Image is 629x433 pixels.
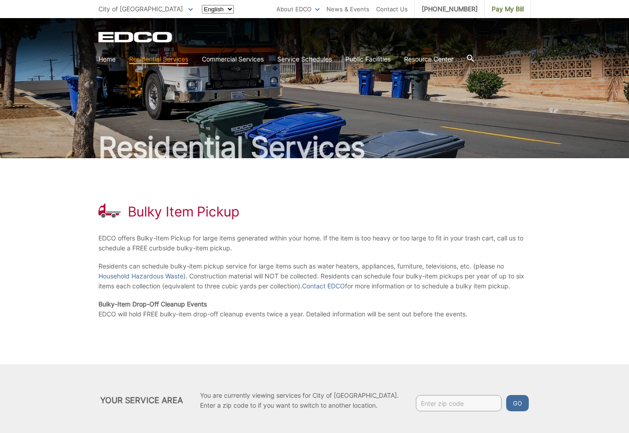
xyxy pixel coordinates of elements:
[345,54,391,64] a: Public Facilities
[416,395,502,411] input: Enter zip code
[98,300,207,308] strong: Bulky-Item Drop-Off Cleanup Events
[492,4,524,14] span: Pay My Bill
[326,4,369,14] a: News & Events
[98,133,531,162] h2: Residential Services
[100,395,183,405] h2: Your Service Area
[98,233,531,253] p: EDCO offers Bulky-Item Pickup for large items generated within your home. If the item is too heav...
[98,54,116,64] a: Home
[200,391,399,410] p: You are currently viewing services for City of [GEOGRAPHIC_DATA]. Enter a zip code to if you want...
[276,4,320,14] a: About EDCO
[129,54,188,64] a: Residential Services
[98,32,173,42] a: EDCD logo. Return to the homepage.
[302,281,345,291] a: Contact EDCO
[98,5,183,13] span: City of [GEOGRAPHIC_DATA]
[376,4,408,14] a: Contact Us
[98,299,531,319] p: EDCO will hold FREE bulky-item drop-off cleanup events twice a year. Detailed information will be...
[98,261,531,291] p: Residents can schedule bulky-item pickup service for large items such as water heaters, appliance...
[506,395,529,411] button: Go
[128,203,239,220] h1: Bulky Item Pickup
[404,54,453,64] a: Resource Center
[202,5,234,14] select: Select a language
[202,54,264,64] a: Commercial Services
[277,54,332,64] a: Service Schedules
[98,271,183,281] a: Household Hazardous Waste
